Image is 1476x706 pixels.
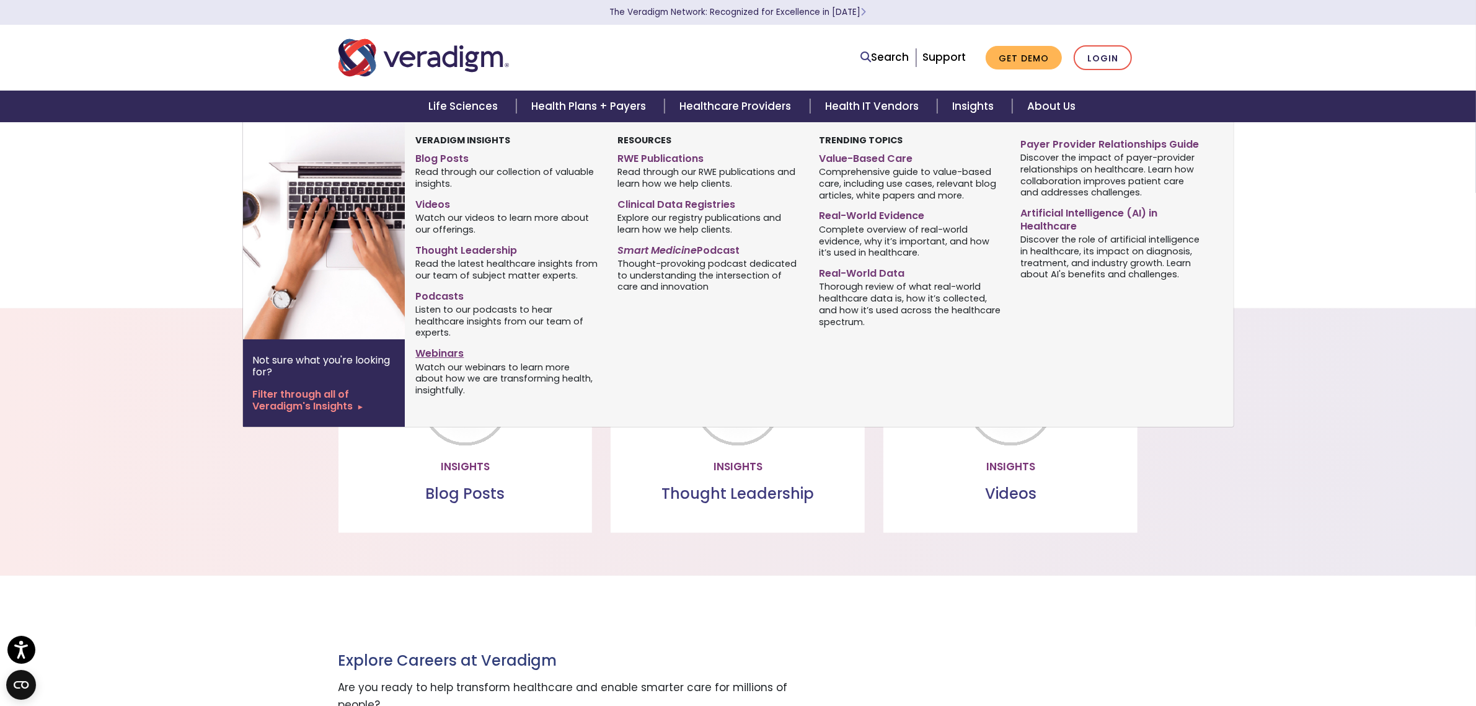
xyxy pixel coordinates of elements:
a: Search [861,49,909,66]
em: Smart Medicine [617,243,697,257]
a: Real-World Evidence [819,205,1002,223]
a: Health IT Vendors [810,91,937,122]
h3: Blog Posts [348,485,583,503]
p: Insights [348,458,583,475]
p: Insights [621,458,855,475]
a: RWE Publications [617,148,800,166]
a: Value-Based Care [819,148,1002,166]
span: Learn More [861,6,867,18]
span: Read through our collection of valuable insights. [415,166,598,190]
a: Podcasts [415,285,598,303]
strong: Veradigm Insights [415,134,510,146]
span: Watch our webinars to learn more about how we are transforming health, insightfully. [415,360,598,396]
a: Clinical Data Registries [617,194,800,212]
span: Thorough review of what real-world healthcare data is, how it’s collected, and how it’s used acro... [819,280,1002,328]
a: Healthcare Providers [665,91,810,122]
span: Discover the impact of payer-provider relationships on healthcare. Learn how collaboration improv... [1021,151,1204,199]
a: Payer Provider Relationships Guide [1021,133,1204,151]
a: The Veradigm Network: Recognized for Excellence in [DATE]Learn More [610,6,867,18]
span: Read through our RWE publications and learn how we help clients. [617,166,800,190]
a: Thought Leadership [415,239,598,257]
strong: Resources [617,134,671,146]
span: Thought-provoking podcast dedicated to understanding the intersection of care and innovation [617,257,800,293]
img: Veradigm logo [338,37,509,78]
span: Comprehensive guide to value-based care, including use cases, relevant blog articles, white paper... [819,166,1002,202]
h3: Thought Leadership [621,485,855,503]
p: Not sure what you're looking for? [253,354,395,378]
a: Get Demo [986,46,1062,70]
span: Discover the role of artificial intelligence in healthcare, its impact on diagnosis, treatment, a... [1021,233,1204,280]
a: Blog Posts [415,148,598,166]
span: Listen to our podcasts to hear healthcare insights from our team of experts. [415,303,598,339]
a: Login [1074,45,1132,71]
a: About Us [1012,91,1090,122]
a: Real-World Data [819,262,1002,280]
a: Support [922,50,966,65]
a: Health Plans + Payers [516,91,665,122]
a: Insights [937,91,1012,122]
a: Videos [415,194,598,212]
a: Artificial Intelligence (AI) in Healthcare [1021,202,1204,233]
p: Insights [893,458,1128,475]
h3: Explore Careers at Veradigm [338,652,797,670]
a: Webinars [415,342,598,360]
span: Complete overview of real-world evidence, why it’s important, and how it’s used in healthcare. [819,223,1002,259]
span: Read the latest healthcare insights from our team of subject matter experts. [415,257,598,281]
span: Explore our registry publications and learn how we help clients. [617,212,800,236]
button: Open CMP widget [6,670,36,700]
strong: Trending Topics [819,134,903,146]
a: Life Sciences [413,91,516,122]
h3: Videos [893,485,1128,503]
img: Two hands typing on a laptop [243,122,443,339]
a: Smart MedicinePodcast [617,239,800,257]
span: Watch our videos to learn more about our offerings. [415,212,598,236]
a: Filter through all of Veradigm's Insights [253,388,395,412]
